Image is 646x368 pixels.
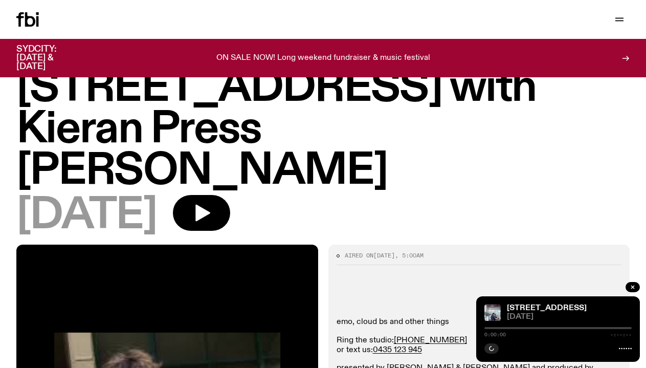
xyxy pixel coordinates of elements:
[16,195,157,236] span: [DATE]
[610,332,632,337] span: -:--:--
[395,251,424,259] span: , 5:00am
[507,304,587,312] a: [STREET_ADDRESS]
[16,45,82,71] h3: SYDCITY: [DATE] & [DATE]
[345,251,373,259] span: Aired on
[394,336,467,344] a: [PHONE_NUMBER]
[484,305,501,321] img: Pat sits at a dining table with his profile facing the camera. Rhea sits to his left facing the c...
[216,54,430,63] p: ON SALE NOW! Long weekend fundraiser & music festival
[16,68,630,192] h1: [STREET_ADDRESS] with Kieran Press [PERSON_NAME]
[507,313,632,321] span: [DATE]
[337,336,622,355] p: Ring the studio: or text us:
[373,346,422,354] a: 0435 123 945
[337,317,622,327] p: emo, cloud bs and other things
[373,251,395,259] span: [DATE]
[484,332,506,337] span: 0:00:00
